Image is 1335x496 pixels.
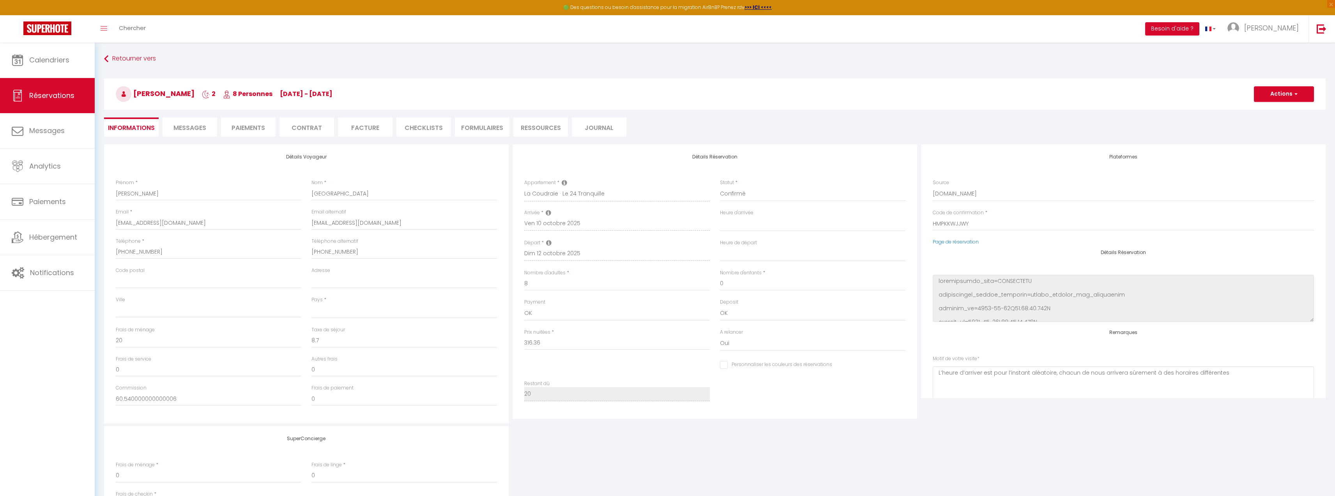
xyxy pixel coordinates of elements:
[933,238,979,245] a: Page de réservation
[513,117,568,137] li: Ressources
[279,117,334,137] li: Contrat
[311,238,358,245] label: Téléphone alternatif
[933,250,1314,255] h4: Détails Réservation
[455,117,509,137] li: FORMULAIRES
[311,267,330,274] label: Adresse
[396,117,451,137] li: CHECKLISTS
[116,179,134,187] label: Prénom
[311,326,345,334] label: Taxe de séjour
[311,461,342,469] label: Frais de linge
[1227,22,1239,34] img: ...
[311,179,323,187] label: Nom
[311,296,323,304] label: Pays
[29,161,61,171] span: Analytics
[524,299,545,306] label: Payment
[933,209,984,217] label: Code de confirmation
[524,179,556,187] label: Appartement
[933,179,949,187] label: Source
[720,239,757,247] label: Heure de départ
[23,21,71,35] img: Super Booking
[104,117,159,137] li: Informations
[524,329,550,336] label: Prix nuitées
[1317,24,1326,34] img: logout
[1254,86,1314,102] button: Actions
[116,356,151,363] label: Frais de service
[572,117,626,137] li: Journal
[311,208,346,216] label: Email alternatif
[311,356,338,363] label: Autres frais
[933,355,980,363] label: Motif de votre visite
[113,15,152,43] a: Chercher
[720,209,753,217] label: Heure d'arrivée
[116,326,155,334] label: Frais de ménage
[720,299,738,306] label: Deposit
[933,154,1314,160] h4: Plateformes
[933,330,1314,335] h4: Remarques
[280,89,332,98] span: [DATE] - [DATE]
[116,461,155,469] label: Frais de ménage
[116,384,147,392] label: Commission
[119,24,146,32] span: Chercher
[221,117,276,137] li: Paiements
[116,238,141,245] label: Téléphone
[223,89,272,98] span: 8 Personnes
[116,267,145,274] label: Code postal
[720,269,762,277] label: Nombre d'enfants
[29,126,65,135] span: Messages
[338,117,393,137] li: Facture
[311,384,354,392] label: Frais de paiement
[104,52,1326,66] a: Retourner vers
[116,436,497,441] h4: SuperConcierge
[116,154,497,160] h4: Détails Voyageur
[524,154,905,160] h4: Détails Réservation
[116,296,125,304] label: Ville
[29,197,66,206] span: Paiements
[524,209,540,217] label: Arrivée
[744,4,772,11] a: >>> ICI <<<<
[524,269,566,277] label: Nombre d'adultes
[29,232,77,242] span: Hébergement
[29,55,69,65] span: Calendriers
[173,123,206,132] span: Messages
[30,268,74,277] span: Notifications
[116,89,195,98] span: [PERSON_NAME]
[720,329,743,336] label: A relancer
[29,91,74,100] span: Réservations
[1222,15,1308,43] a: ... [PERSON_NAME]
[1145,22,1199,36] button: Besoin d'aide ?
[720,179,734,187] label: Statut
[202,89,216,98] span: 2
[524,380,550,388] label: Restant dû
[116,208,129,216] label: Email
[1244,23,1299,33] span: [PERSON_NAME]
[524,239,540,247] label: Départ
